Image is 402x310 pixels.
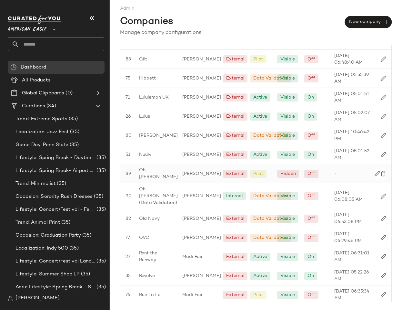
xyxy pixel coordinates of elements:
[226,75,244,82] div: External
[95,167,106,175] span: (35)
[8,296,13,301] img: svg%3e
[307,273,314,279] div: On
[307,75,315,82] div: Off
[280,151,295,158] div: Visible
[226,132,244,139] div: External
[253,170,263,177] div: Pilot
[280,193,295,199] div: Visible
[15,283,95,291] span: Aerie Lifestyle: Spring Break - Sporty
[307,151,314,158] div: On
[307,56,315,63] div: Off
[126,56,131,63] span: 83
[253,132,288,139] div: Data Validation
[8,15,63,24] img: cfy_white_logo.C9jOOHJF.svg
[334,231,370,244] span: [DATE] 06:29:46 PM
[334,110,370,123] span: [DATE] 05:02:07 AM
[307,113,314,120] div: On
[126,234,130,241] span: 77
[226,56,244,63] div: External
[95,154,106,162] span: (35)
[182,132,221,139] span: [PERSON_NAME]
[139,56,147,63] span: Gilt
[182,56,221,63] span: [PERSON_NAME]
[22,90,64,97] span: Global Clipboards
[280,75,295,82] div: Visible
[139,292,161,298] span: Rue La La
[15,180,55,187] span: Trend: Minimalist
[334,288,370,302] span: [DATE] 06:35:34 AM
[15,258,95,265] span: Lifestyle: Concert/Festival Landing Page
[280,170,296,177] div: Hidden
[226,151,244,158] div: External
[64,90,72,97] span: (0)
[126,94,130,101] span: 71
[226,193,243,199] div: Internal
[253,253,267,260] div: Active
[280,234,295,241] div: Visible
[15,128,69,136] span: Localization: Jazz Fest
[120,15,173,29] span: Companies
[126,193,132,199] span: 90
[67,115,78,123] span: (35)
[226,170,244,177] div: External
[81,232,92,239] span: (35)
[10,64,17,70] img: svg%3e
[380,235,386,241] img: svg%3e
[80,271,90,278] span: (35)
[182,193,221,199] span: [PERSON_NAME]
[307,94,314,101] div: On
[15,206,95,213] span: Lifestyle: Concert/Festival - Femme
[15,141,68,149] span: Game Day: Penn State
[22,102,45,110] span: Curations
[126,215,131,222] span: 82
[374,171,380,176] img: svg%3e
[22,77,51,84] span: All Products
[334,212,370,225] span: [DATE] 04:53:08 PM
[182,215,221,222] span: [PERSON_NAME]
[139,151,151,158] span: Nuuly
[253,292,263,298] div: Pilot
[307,292,315,298] div: Off
[60,219,71,226] span: (35)
[15,271,80,278] span: Lifestyle: Summer Shop LP
[126,273,131,279] span: 35
[253,56,263,63] div: Pilot
[8,22,46,34] span: American Eagle
[334,170,337,177] span: -
[182,234,221,241] span: [PERSON_NAME]
[253,273,267,279] div: Active
[307,193,315,199] div: Off
[307,170,315,177] div: Off
[226,234,244,241] div: External
[69,128,79,136] span: (35)
[15,115,67,123] span: Trend: Extreme Sports
[182,113,221,120] span: [PERSON_NAME]
[126,253,130,260] span: 27
[126,113,131,120] span: 26
[253,94,267,101] div: Active
[280,113,295,120] div: Visible
[182,75,221,82] span: [PERSON_NAME]
[380,56,386,62] img: svg%3e
[280,56,295,63] div: Visible
[380,171,386,176] img: svg%3e
[253,193,288,199] div: Data Validation
[253,75,288,82] div: Data Validation
[139,113,150,120] span: Lulus
[253,113,267,120] div: Active
[68,141,79,149] span: (35)
[139,94,169,101] span: Lululemon UK
[280,292,295,298] div: Visible
[334,52,370,66] span: [DATE] 06:48:40 AM
[380,254,386,260] img: svg%3e
[380,113,386,119] img: svg%3e
[380,152,386,157] img: svg%3e
[307,215,315,222] div: Off
[139,215,160,222] span: Old Navy
[55,180,66,187] span: (35)
[95,206,106,213] span: (35)
[126,151,130,158] span: 51
[182,292,203,298] span: Madi Fair
[380,216,386,221] img: svg%3e
[182,170,221,177] span: [PERSON_NAME]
